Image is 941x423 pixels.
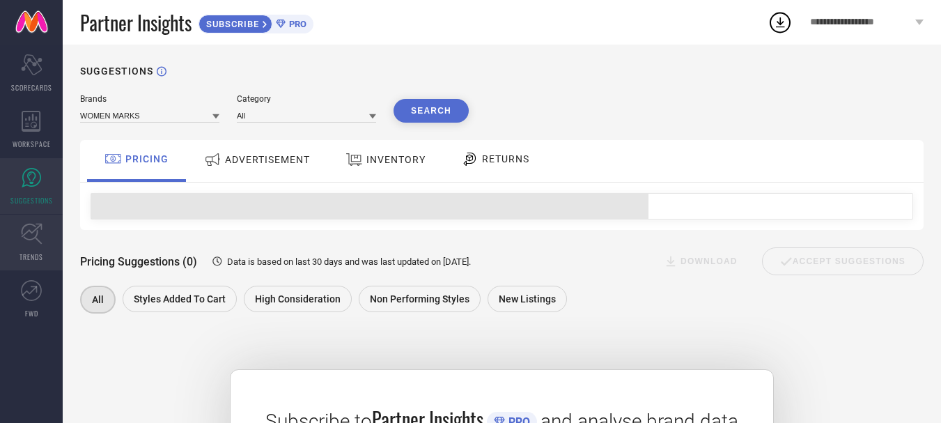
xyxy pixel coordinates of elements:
span: Styles Added To Cart [134,293,226,305]
h1: SUGGESTIONS [80,66,153,77]
span: WORKSPACE [13,139,51,149]
span: PRICING [125,153,169,164]
span: Data is based on last 30 days and was last updated on [DATE] . [227,256,471,267]
span: PRO [286,19,306,29]
span: SUBSCRIBE [199,19,263,29]
span: RETURNS [482,153,529,164]
span: New Listings [499,293,556,305]
span: Pricing Suggestions (0) [80,255,197,268]
span: INVENTORY [366,154,426,165]
span: High Consideration [255,293,341,305]
span: TRENDS [20,252,43,262]
span: FWD [25,308,38,318]
span: Partner Insights [80,8,192,37]
span: ADVERTISEMENT [225,154,310,165]
span: Non Performing Styles [370,293,469,305]
div: Open download list [768,10,793,35]
div: Category [237,94,376,104]
span: SCORECARDS [11,82,52,93]
a: SUBSCRIBEPRO [199,11,313,33]
div: Brands [80,94,219,104]
button: Search [394,99,469,123]
span: SUGGESTIONS [10,195,53,206]
span: All [92,294,104,305]
div: Accept Suggestions [762,247,924,275]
